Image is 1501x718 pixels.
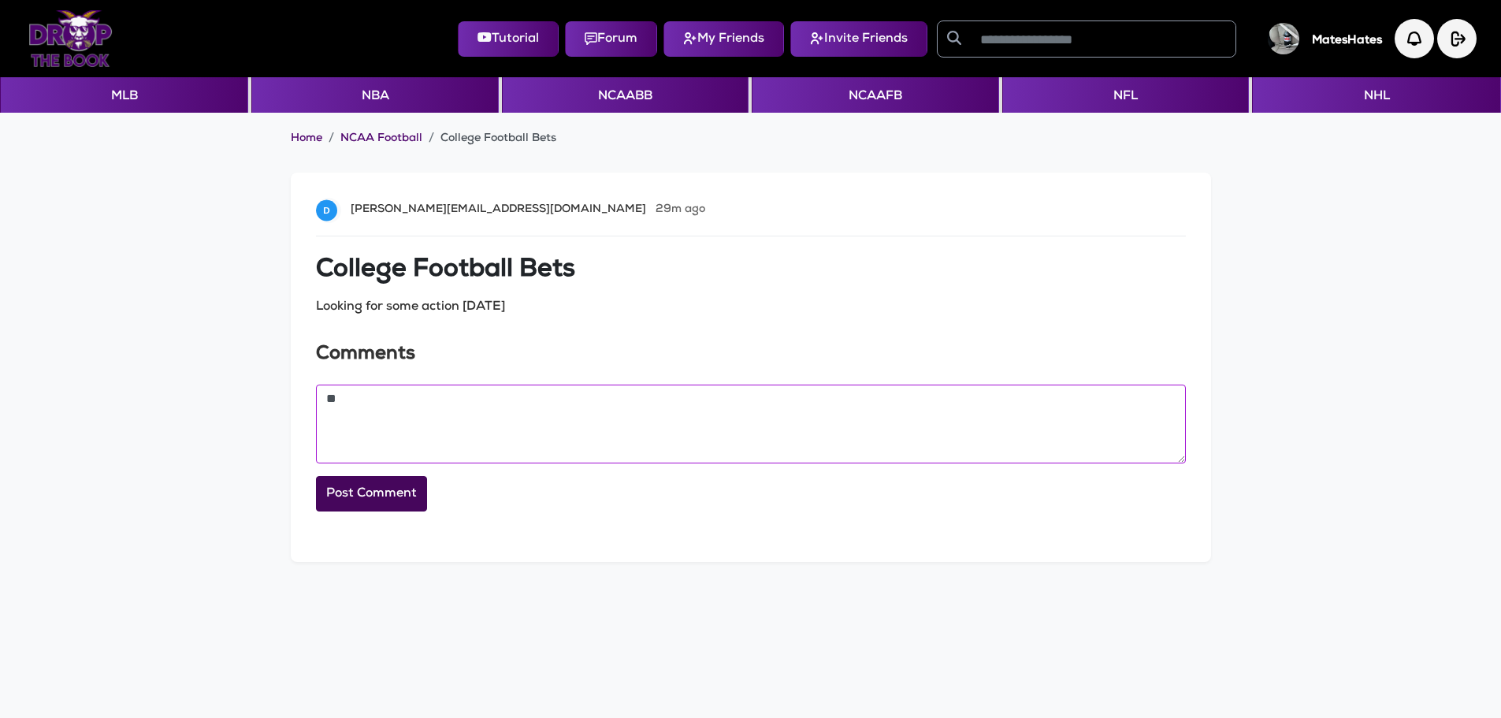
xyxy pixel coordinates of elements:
a: Home [291,132,322,147]
h5: MatesHates [1312,34,1382,48]
button: NBA [251,77,498,113]
button: NHL [1252,77,1500,113]
button: Post Comment [316,476,427,512]
h1: College Football Bets [316,255,1186,285]
img: Notification [1395,19,1434,58]
button: My Friends [663,21,784,57]
h2: Comments [316,344,1186,366]
a: NCAA Football [340,132,422,147]
button: Tutorial [458,21,559,57]
button: NCAAFB [752,77,998,113]
img: User [1268,23,1299,54]
button: Forum [565,21,657,57]
span: 29m ago [656,203,705,218]
button: NFL [1002,77,1249,113]
button: Invite Friends [790,21,927,57]
text: D [323,205,330,216]
li: College Football Bets [422,132,556,147]
span: [PERSON_NAME][EMAIL_ADDRESS][DOMAIN_NAME] [351,203,646,218]
img: Logo [28,10,113,67]
button: NCAABB [502,77,749,113]
p: Looking for some action [DATE] [316,298,1186,318]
